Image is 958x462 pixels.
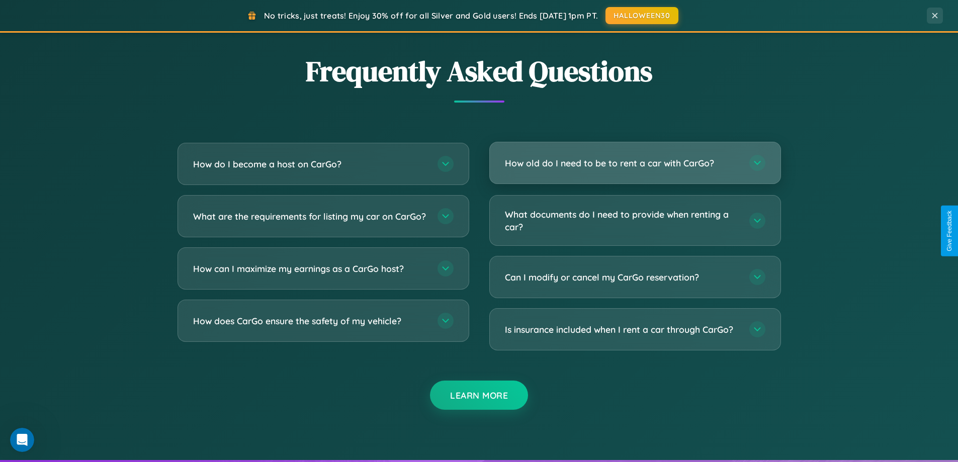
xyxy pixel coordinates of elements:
[505,208,739,233] h3: What documents do I need to provide when renting a car?
[605,7,678,24] button: HALLOWEEN30
[193,158,427,170] h3: How do I become a host on CarGo?
[193,210,427,223] h3: What are the requirements for listing my car on CarGo?
[10,428,34,452] iframe: Intercom live chat
[193,315,427,327] h3: How does CarGo ensure the safety of my vehicle?
[505,271,739,284] h3: Can I modify or cancel my CarGo reservation?
[946,211,953,251] div: Give Feedback
[178,52,781,90] h2: Frequently Asked Questions
[264,11,598,21] span: No tricks, just treats! Enjoy 30% off for all Silver and Gold users! Ends [DATE] 1pm PT.
[430,381,528,410] button: Learn More
[505,323,739,336] h3: Is insurance included when I rent a car through CarGo?
[505,157,739,169] h3: How old do I need to be to rent a car with CarGo?
[193,262,427,275] h3: How can I maximize my earnings as a CarGo host?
